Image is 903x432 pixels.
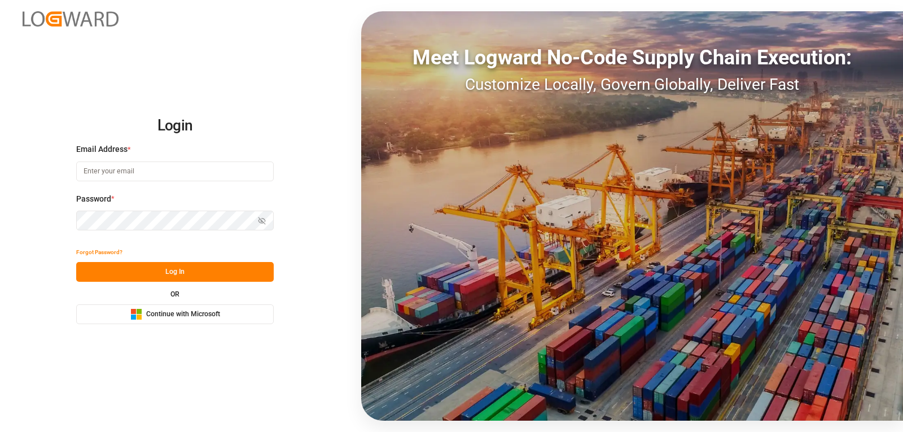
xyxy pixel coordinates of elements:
button: Forgot Password? [76,242,122,262]
h2: Login [76,108,274,144]
button: Log In [76,262,274,282]
div: Meet Logward No-Code Supply Chain Execution: [361,42,903,73]
input: Enter your email [76,162,274,181]
div: Customize Locally, Govern Globally, Deliver Fast [361,73,903,97]
small: OR [170,291,179,298]
button: Continue with Microsoft [76,304,274,324]
span: Continue with Microsoft [146,309,220,320]
span: Password [76,193,111,205]
img: Logward_new_orange.png [23,11,119,27]
span: Email Address [76,143,128,155]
